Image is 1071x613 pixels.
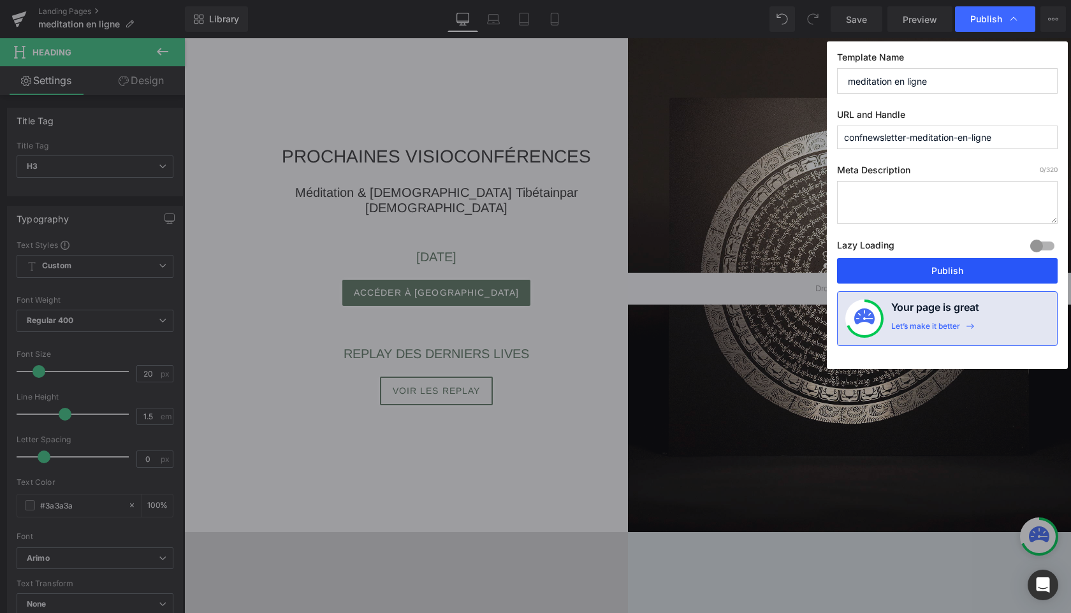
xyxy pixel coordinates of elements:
[854,308,875,329] img: onboarding-status.svg
[170,249,335,259] span: ACCÉDER À [GEOGRAPHIC_DATA]
[1040,166,1058,173] span: /320
[891,321,960,338] div: Let’s make it better
[159,308,345,322] span: REPLAY DES DERNIERS LIVES
[837,52,1058,68] label: Template Name
[181,147,394,177] span: par [DEMOGRAPHIC_DATA]
[111,147,375,161] span: Méditation & [DEMOGRAPHIC_DATA] Tibétain
[196,338,309,367] a: VOIR LES REPLAY
[208,347,296,357] span: VOIR LES REPLAY
[1040,166,1044,173] span: 0
[98,108,407,128] span: PROCHAINES VISIOCONFÉRENCES
[1028,570,1058,600] div: Open Intercom Messenger
[970,13,1002,25] span: Publish
[837,237,894,258] label: Lazy Loading
[837,109,1058,126] label: URL and Handle
[837,258,1058,284] button: Publish
[891,299,979,321] h4: Your page is great
[232,212,272,226] span: [DATE]
[837,164,1058,181] label: Meta Description
[158,242,346,268] a: ACCÉDER À [GEOGRAPHIC_DATA]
